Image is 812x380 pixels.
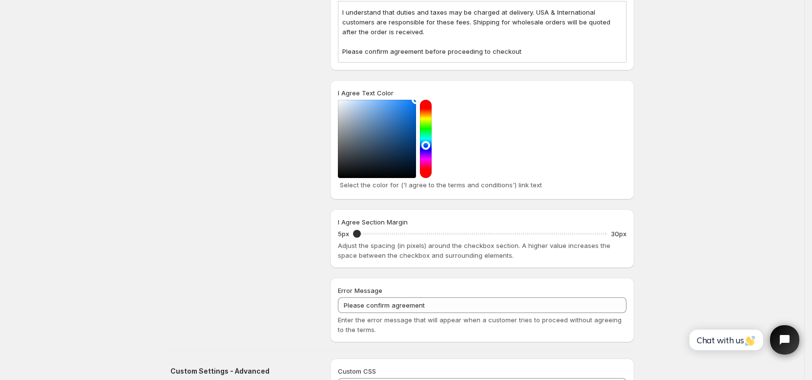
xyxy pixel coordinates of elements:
h2: Custom Settings - Advanced [170,366,314,376]
iframe: Tidio Chat [679,317,808,363]
p: 30px [611,229,626,239]
p: Please confirm agreement before proceeding to checkout [342,46,622,56]
span: Custom CSS [338,367,376,375]
div: Editor editing area: main. Press ⌥0 for help. [338,1,626,62]
p: 5px [338,229,349,239]
span: Adjust the spacing (in pixels) around the checkbox section. A higher value increases the space be... [338,242,610,259]
p: Select the color for ('I agree to the terms and conditions') link text [340,180,625,190]
span: I Agree Section Margin [338,218,408,226]
p: I understand that duties and taxes may be charged at delivery. USA & International customers are ... [342,7,622,37]
span: Enter the error message that will appear when a customer tries to proceed without agreeing to the... [338,316,622,334]
span: Error Message [338,287,382,294]
label: I Agree Text Color [338,88,394,98]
